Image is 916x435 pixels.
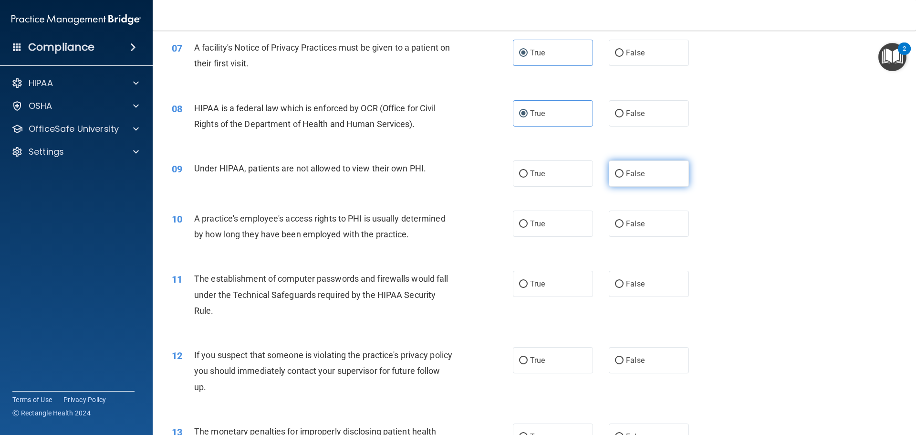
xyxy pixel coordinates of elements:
[751,367,905,405] iframe: Drift Widget Chat Controller
[519,110,528,117] input: True
[530,279,545,288] span: True
[626,109,645,118] span: False
[626,219,645,228] span: False
[519,281,528,288] input: True
[194,42,450,68] span: A facility's Notice of Privacy Practices must be given to a patient on their first visit.
[194,103,436,129] span: HIPAA is a federal law which is enforced by OCR (Office for Civil Rights of the Department of Hea...
[615,281,624,288] input: False
[519,170,528,178] input: True
[194,350,452,392] span: If you suspect that someone is violating the practice's privacy policy you should immediately con...
[626,356,645,365] span: False
[11,10,141,29] img: PMB logo
[172,163,182,175] span: 09
[11,77,139,89] a: HIPAA
[626,279,645,288] span: False
[878,43,906,71] button: Open Resource Center, 2 new notifications
[615,50,624,57] input: False
[29,77,53,89] p: HIPAA
[28,41,94,54] h4: Compliance
[615,110,624,117] input: False
[519,357,528,364] input: True
[172,350,182,361] span: 12
[615,357,624,364] input: False
[530,109,545,118] span: True
[11,146,139,158] a: Settings
[615,221,624,228] input: False
[530,169,545,178] span: True
[172,42,182,54] span: 07
[194,163,426,173] span: Under HIPAA, patients are not allowed to view their own PHI.
[63,395,106,404] a: Privacy Policy
[172,274,182,285] span: 11
[172,103,182,115] span: 08
[903,49,906,61] div: 2
[626,169,645,178] span: False
[519,221,528,228] input: True
[519,50,528,57] input: True
[29,100,52,112] p: OSHA
[12,408,91,418] span: Ⓒ Rectangle Health 2024
[530,219,545,228] span: True
[11,100,139,112] a: OSHA
[12,395,52,404] a: Terms of Use
[172,213,182,225] span: 10
[626,48,645,57] span: False
[615,170,624,178] input: False
[29,146,64,158] p: Settings
[194,274,448,315] span: The establishment of computer passwords and firewalls would fall under the Technical Safeguards r...
[530,48,545,57] span: True
[194,213,446,239] span: A practice's employee's access rights to PHI is usually determined by how long they have been emp...
[530,356,545,365] span: True
[11,123,139,135] a: OfficeSafe University
[29,123,119,135] p: OfficeSafe University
